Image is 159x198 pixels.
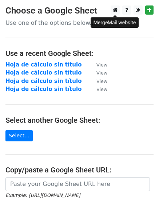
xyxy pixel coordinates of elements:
div: Widget de chat [123,163,159,198]
h4: Select another Google Sheet: [5,116,154,125]
small: Example: [URL][DOMAIN_NAME] [5,193,80,198]
a: Hoja de cálculo sin título [5,61,82,68]
p: Use one of the options below... [5,19,154,27]
a: Hoja de cálculo sin título [5,86,82,92]
small: View [96,79,107,84]
a: Select... [5,130,33,141]
input: Paste your Google Sheet URL here [5,177,150,191]
small: View [96,70,107,76]
a: View [89,86,107,92]
small: View [96,62,107,68]
h3: Choose a Google Sheet [5,5,154,16]
div: MergeMail website [91,17,139,28]
a: View [89,69,107,76]
a: View [89,78,107,84]
h4: Use a recent Google Sheet: [5,49,154,58]
iframe: Chat Widget [123,163,159,198]
h4: Copy/paste a Google Sheet URL: [5,165,154,174]
a: Hoja de cálculo sin título [5,78,82,84]
a: View [89,61,107,68]
small: View [96,87,107,92]
a: Hoja de cálculo sin título [5,69,82,76]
